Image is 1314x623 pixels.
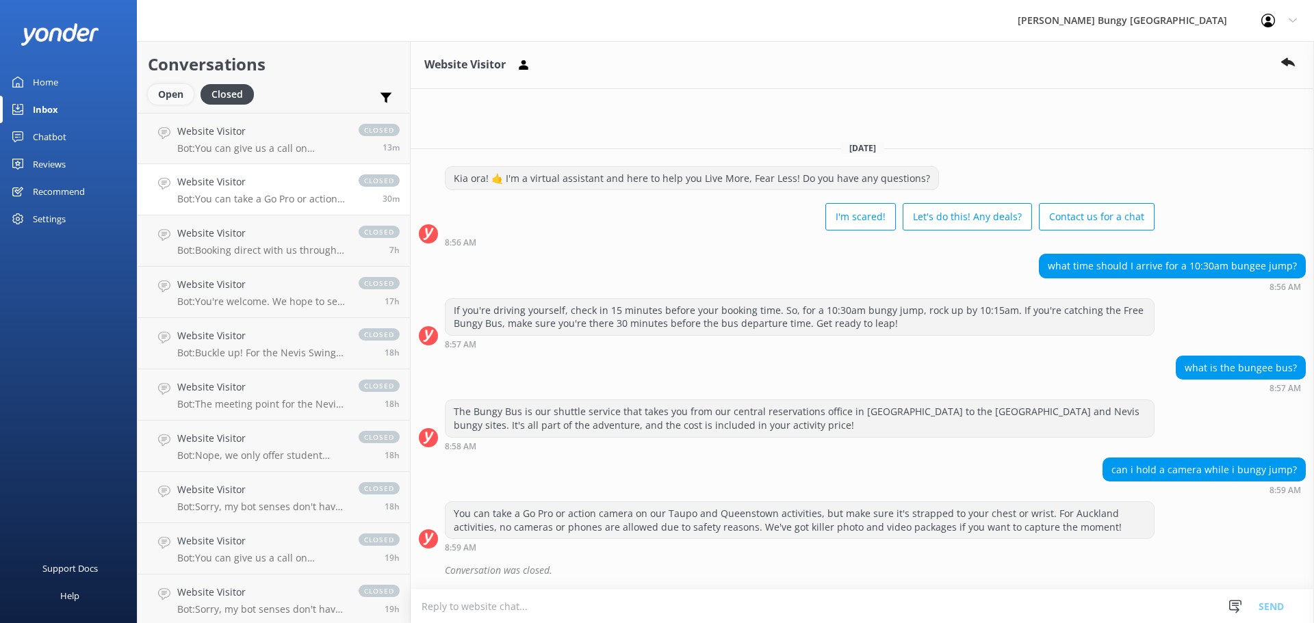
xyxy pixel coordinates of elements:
[359,585,400,597] span: closed
[359,533,400,546] span: closed
[33,150,66,178] div: Reviews
[148,84,194,105] div: Open
[177,174,345,189] h4: Website Visitor
[359,482,400,494] span: closed
[177,295,345,308] p: Bot: You're welcome. We hope to see you at one of our [PERSON_NAME] locations soon!
[445,341,476,349] strong: 8:57 AM
[359,226,400,238] span: closed
[445,542,1155,552] div: Sep 18 2025 08:59am (UTC +12:00) Pacific/Auckland
[445,559,1306,582] div: Conversation was closed.
[177,603,345,615] p: Bot: Sorry, my bot senses don't have an answer for that, please try and rephrase your question, I...
[177,328,345,343] h4: Website Visitor
[359,174,400,187] span: closed
[177,226,345,241] h4: Website Visitor
[385,295,400,307] span: Sep 17 2025 03:33pm (UTC +12:00) Pacific/Auckland
[445,442,476,451] strong: 8:58 AM
[445,544,476,552] strong: 8:59 AM
[1270,384,1301,393] strong: 8:57 AM
[177,533,345,548] h4: Website Visitor
[383,142,400,153] span: Sep 18 2025 09:16am (UTC +12:00) Pacific/Auckland
[60,582,79,609] div: Help
[1039,282,1306,291] div: Sep 18 2025 08:56am (UTC +12:00) Pacific/Auckland
[1176,383,1306,393] div: Sep 18 2025 08:57am (UTC +12:00) Pacific/Auckland
[841,142,884,154] span: [DATE]
[1270,486,1301,494] strong: 8:59 AM
[389,244,400,256] span: Sep 18 2025 02:05am (UTC +12:00) Pacific/Auckland
[177,585,345,600] h4: Website Visitor
[445,239,476,247] strong: 8:56 AM
[359,431,400,443] span: closed
[1270,283,1301,291] strong: 8:56 AM
[1103,485,1306,494] div: Sep 18 2025 08:59am (UTC +12:00) Pacific/Auckland
[138,164,410,215] a: Website VisitorBot:You can take a Go Pro or action camera on our Taupo and Queenstown activities,...
[177,380,345,395] h4: Website Visitor
[177,347,345,359] p: Bot: Buckle up! For the Nevis Swing, allow 4 hours, and for the Kawarau Bungy, it's 1.5 hours if ...
[903,203,1032,230] button: Let's do this! Any deals?
[385,398,400,410] span: Sep 17 2025 03:21pm (UTC +12:00) Pacific/Auckland
[33,123,66,150] div: Chatbot
[138,113,410,164] a: Website VisitorBot:You can give us a call on [PHONE_NUMBER] or [PHONE_NUMBER] to chat with a crew...
[177,449,345,462] p: Bot: Nope, we only offer student pricing for students studying at domestic NZ institutions. You'l...
[446,400,1154,436] div: The Bungy Bus is our shuttle service that takes you from our central reservations office in [GEOG...
[1103,458,1305,481] div: can i hold a camera while i bungy jump?
[359,328,400,341] span: closed
[138,318,410,369] a: Website VisitorBot:Buckle up! For the Nevis Swing, allow 4 hours, and for the Kawarau Bungy, it's...
[33,205,66,233] div: Settings
[359,124,400,136] span: closed
[383,193,400,204] span: Sep 18 2025 08:59am (UTC +12:00) Pacific/Auckland
[177,244,345,256] p: Bot: Booking direct with us through our website always offers the best prices. Our combos are the...
[33,68,58,96] div: Home
[21,23,99,46] img: yonder-white-logo.png
[446,502,1154,538] div: You can take a Go Pro or action camera on our Taupo and Queenstown activities, but make sure it's...
[138,369,410,421] a: Website VisitorBot:The meeting point for the Nevis Bungy and Swing in [GEOGRAPHIC_DATA] is inside...
[419,559,1306,582] div: 2025-09-17T21:29:44.774
[148,51,400,77] h2: Conversations
[138,267,410,318] a: Website VisitorBot:You're welcome. We hope to see you at one of our [PERSON_NAME] locations soon!...
[385,347,400,358] span: Sep 17 2025 03:22pm (UTC +12:00) Pacific/Auckland
[385,501,400,512] span: Sep 17 2025 02:48pm (UTC +12:00) Pacific/Auckland
[201,84,254,105] div: Closed
[138,421,410,472] a: Website VisitorBot:Nope, we only offer student pricing for students studying at domestic NZ insti...
[177,142,345,155] p: Bot: You can give us a call on [PHONE_NUMBER] or [PHONE_NUMBER] to chat with a crew member. Our o...
[424,56,506,74] h3: Website Visitor
[445,339,1155,349] div: Sep 18 2025 08:57am (UTC +12:00) Pacific/Auckland
[177,431,345,446] h4: Website Visitor
[177,193,345,205] p: Bot: You can take a Go Pro or action camera on our Taupo and Queenstown activities, but make sure...
[359,277,400,289] span: closed
[446,299,1154,335] div: If you're driving yourself, check in 15 minutes before your booking time. So, for a 10:30am bungy...
[177,398,345,410] p: Bot: The meeting point for the Nevis Bungy and Swing in [GEOGRAPHIC_DATA] is inside the [GEOGRAPH...
[177,501,345,513] p: Bot: Sorry, my bot senses don't have an answer for that, please try and rephrase your question, I...
[148,86,201,101] a: Open
[177,552,345,564] p: Bot: You can give us a call on [PHONE_NUMBER] or [PHONE_NUMBER] to chat with a crew member. Our o...
[138,472,410,523] a: Website VisitorBot:Sorry, my bot senses don't have an answer for that, please try and rephrase yo...
[1040,254,1305,278] div: what time should I arrive for a 10:30am bungee jump?
[445,441,1155,451] div: Sep 18 2025 08:58am (UTC +12:00) Pacific/Auckland
[385,552,400,564] span: Sep 17 2025 02:19pm (UTC +12:00) Pacific/Auckland
[1176,356,1305,380] div: what is the bungee bus?
[445,237,1155,247] div: Sep 18 2025 08:56am (UTC +12:00) Pacific/Auckland
[1039,203,1155,230] button: Contact us for a chat
[42,555,98,582] div: Support Docs
[138,523,410,574] a: Website VisitorBot:You can give us a call on [PHONE_NUMBER] or [PHONE_NUMBER] to chat with a crew...
[359,380,400,392] span: closed
[33,96,58,123] div: Inbox
[385,449,400,461] span: Sep 17 2025 03:13pm (UTC +12:00) Pacific/Auckland
[385,603,400,615] span: Sep 17 2025 02:00pm (UTC +12:00) Pacific/Auckland
[33,178,85,205] div: Recommend
[446,167,938,190] div: Kia ora! 🤙 I'm a virtual assistant and here to help you Live More, Fear Less! Do you have any que...
[201,86,261,101] a: Closed
[177,124,345,139] h4: Website Visitor
[825,203,896,230] button: I'm scared!
[138,215,410,267] a: Website VisitorBot:Booking direct with us through our website always offers the best prices. Our ...
[177,277,345,292] h4: Website Visitor
[177,482,345,497] h4: Website Visitor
